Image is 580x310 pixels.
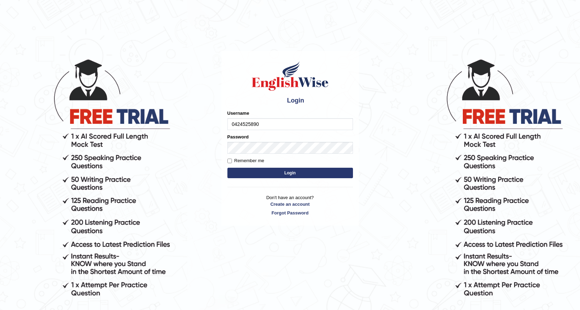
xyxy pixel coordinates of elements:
p: Don't have an account? [227,194,353,216]
label: Password [227,134,249,140]
a: Forgot Password [227,210,353,216]
h4: Login [227,95,353,106]
button: Login [227,168,353,178]
input: Remember me [227,159,232,163]
img: Logo of English Wise sign in for intelligent practice with AI [250,60,330,92]
label: Remember me [227,157,264,164]
label: Username [227,110,249,116]
a: Create an account [227,201,353,207]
